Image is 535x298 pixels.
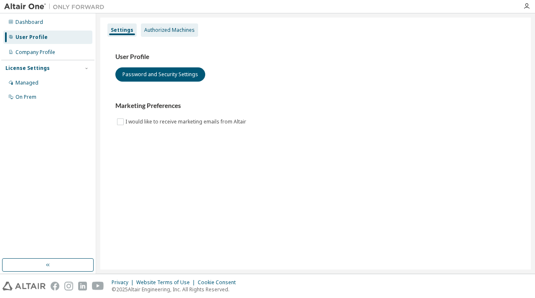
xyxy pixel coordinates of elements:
img: facebook.svg [51,282,59,290]
div: Privacy [112,279,136,286]
div: License Settings [5,65,50,72]
div: Dashboard [15,19,43,26]
img: youtube.svg [92,282,104,290]
div: Settings [111,27,133,33]
h3: User Profile [115,53,516,61]
div: Managed [15,80,38,86]
h3: Marketing Preferences [115,102,516,110]
button: Password and Security Settings [115,67,205,82]
img: Altair One [4,3,109,11]
p: © 2025 Altair Engineering, Inc. All Rights Reserved. [112,286,241,293]
img: instagram.svg [64,282,73,290]
div: Company Profile [15,49,55,56]
div: User Profile [15,34,48,41]
label: I would like to receive marketing emails from Altair [125,117,248,127]
div: On Prem [15,94,36,100]
img: linkedin.svg [78,282,87,290]
div: Authorized Machines [144,27,195,33]
img: altair_logo.svg [3,282,46,290]
div: Website Terms of Use [136,279,198,286]
div: Cookie Consent [198,279,241,286]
